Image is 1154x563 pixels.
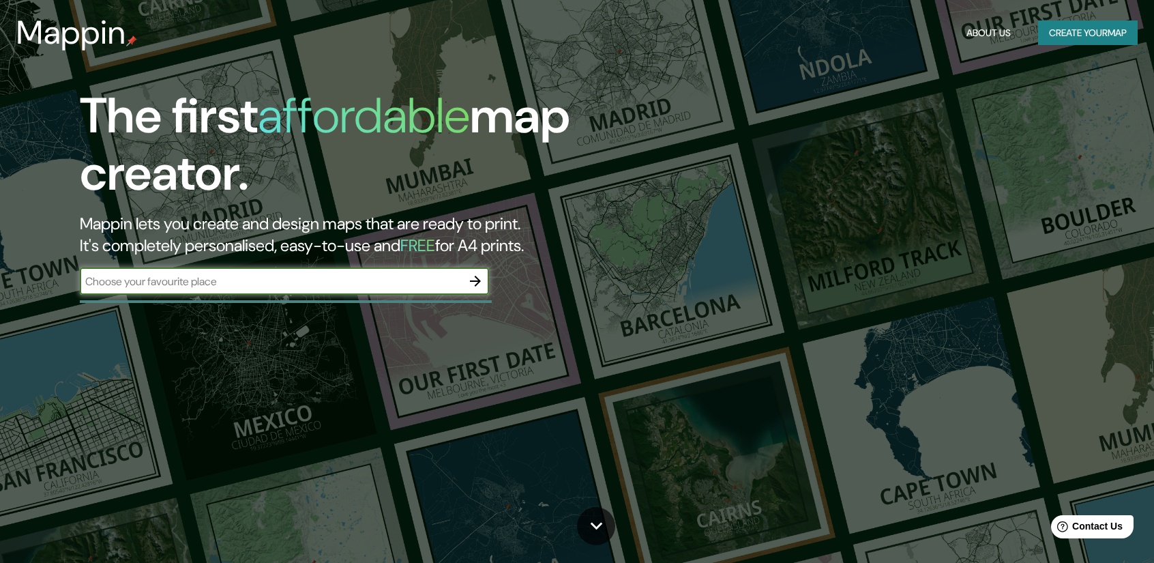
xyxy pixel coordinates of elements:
[16,14,126,52] h3: Mappin
[400,235,435,256] h5: FREE
[258,84,470,147] h1: affordable
[1033,510,1139,548] iframe: Help widget launcher
[126,35,137,46] img: mappin-pin
[80,213,657,257] h2: Mappin lets you create and design maps that are ready to print. It's completely personalised, eas...
[1038,20,1138,46] button: Create yourmap
[80,87,657,213] h1: The first map creator.
[961,20,1016,46] button: About Us
[80,274,462,289] input: Choose your favourite place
